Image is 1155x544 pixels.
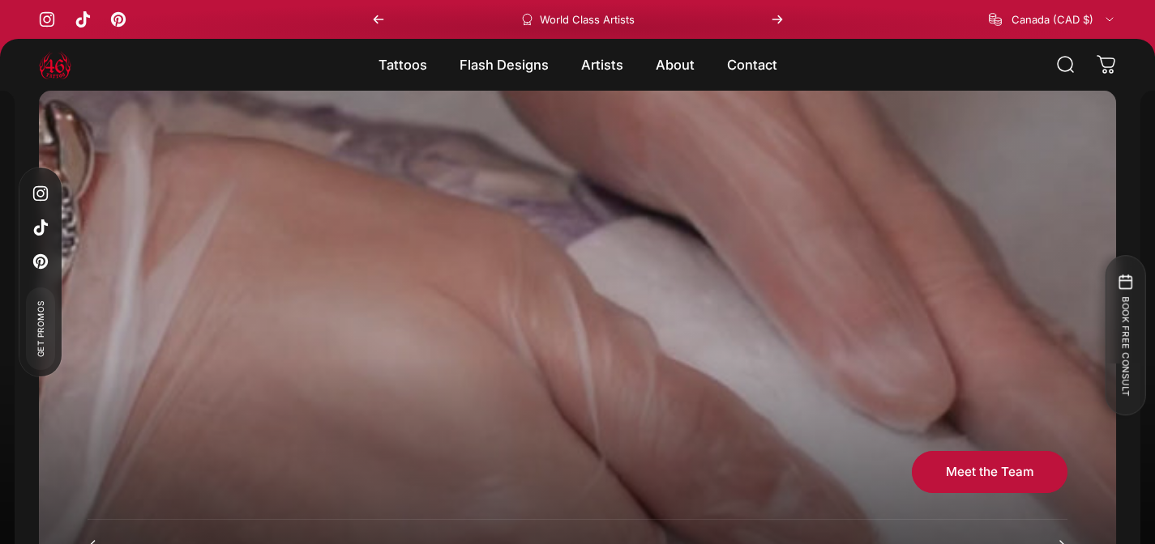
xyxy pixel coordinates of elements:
summary: Tattoos [362,48,443,82]
span: Canada (CAD $) [1012,13,1093,26]
button: BOOK FREE CONSULT [1105,255,1145,415]
nav: Primary [362,48,794,82]
a: Meet the Team [912,451,1067,492]
a: Get Promos [26,287,55,370]
summary: About [640,48,711,82]
p: World Class Artists [540,13,635,26]
span: Get Promos [34,300,47,357]
summary: Flash Designs [443,48,565,82]
a: 0 items [1089,47,1124,83]
summary: Artists [565,48,640,82]
a: Contact [711,48,794,82]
